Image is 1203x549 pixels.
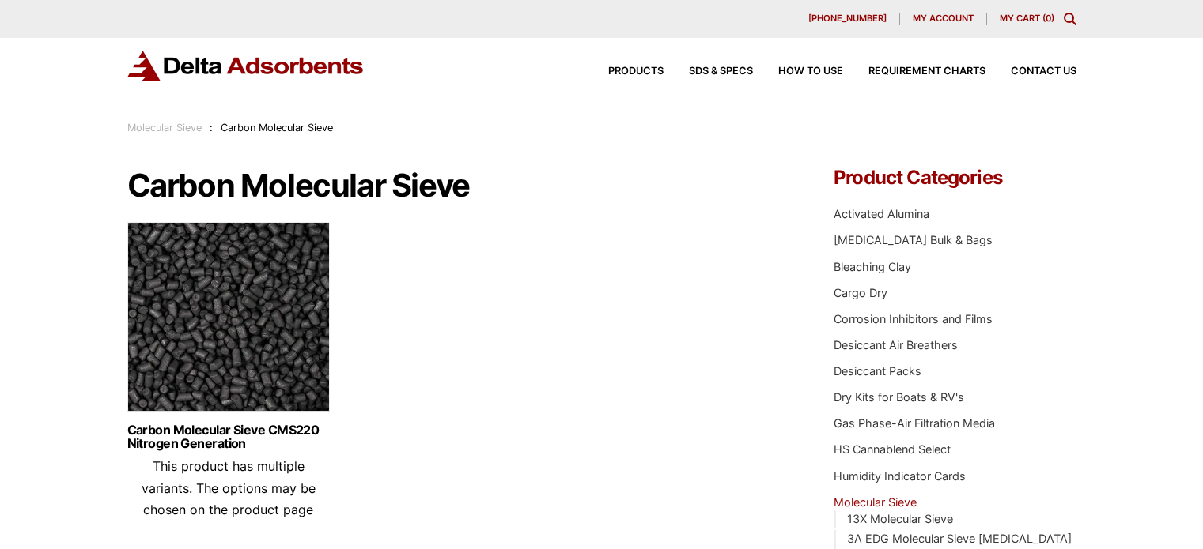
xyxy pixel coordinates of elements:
[127,122,202,133] a: Molecular Sieve
[689,66,753,77] span: SDS & SPECS
[900,13,987,25] a: My account
[1011,66,1076,77] span: Contact Us
[583,66,664,77] a: Products
[834,168,1076,187] h4: Product Categories
[608,66,664,77] span: Products
[1046,13,1051,24] span: 0
[778,66,843,77] span: How to Use
[1000,13,1054,24] a: My Cart (0)
[985,66,1076,77] a: Contact Us
[834,416,995,430] a: Gas Phase-Air Filtration Media
[210,122,213,133] span: :
[753,66,843,77] a: How to Use
[127,168,787,203] h1: Carbon Molecular Sieve
[808,14,887,23] span: [PHONE_NUMBER]
[834,286,887,299] a: Cargo Dry
[664,66,753,77] a: SDS & SPECS
[127,222,330,419] img: Carbon Molecular Sieve
[843,66,985,77] a: Requirement Charts
[834,442,951,456] a: HS Cannablend Select
[834,495,917,509] a: Molecular Sieve
[834,390,964,404] a: Dry Kits for Boats & RV's
[1064,13,1076,25] div: Toggle Modal Content
[796,13,900,25] a: [PHONE_NUMBER]
[142,458,316,517] span: This product has multiple variants. The options may be chosen on the product page
[834,469,966,483] a: Humidity Indicator Cards
[127,423,330,450] a: Carbon Molecular Sieve CMS220 Nitrogen Generation
[834,338,958,352] a: Desiccant Air Breathers
[834,207,929,220] a: Activated Alumina
[913,14,974,23] span: My account
[834,312,993,325] a: Corrosion Inhibitors and Films
[868,66,985,77] span: Requirement Charts
[847,512,953,525] a: 13X Molecular Sieve
[221,122,333,133] span: Carbon Molecular Sieve
[834,260,911,273] a: Bleaching Clay
[834,233,993,246] a: [MEDICAL_DATA] Bulk & Bags
[834,364,921,378] a: Desiccant Packs
[127,51,365,81] img: Delta Adsorbents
